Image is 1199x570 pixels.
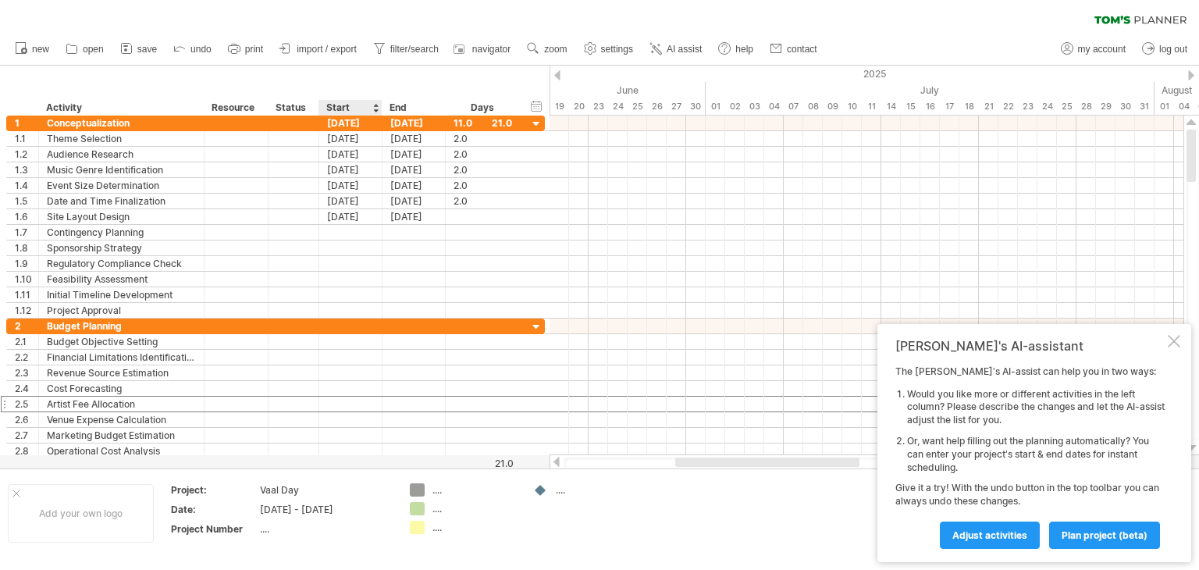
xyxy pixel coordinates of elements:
div: 1.7 [15,225,38,240]
div: Project Number [171,522,257,536]
div: Thursday, 3 July 2025 [745,98,764,115]
div: Budget Planning [47,319,196,333]
div: The [PERSON_NAME]'s AI-assist can help you in two ways: Give it a try! With the undo button in th... [895,365,1165,548]
span: plan project (beta) [1062,529,1147,541]
div: Thursday, 26 June 2025 [647,98,667,115]
div: Thursday, 31 July 2025 [1135,98,1155,115]
div: 1.8 [15,240,38,255]
div: Monday, 23 June 2025 [589,98,608,115]
div: [DATE] [382,116,446,130]
div: .... [556,483,641,497]
span: settings [601,44,633,55]
div: Friday, 11 July 2025 [862,98,881,115]
div: Vaal Day [260,483,391,497]
span: zoom [544,44,567,55]
a: contact [766,39,822,59]
span: filter/search [390,44,439,55]
div: 2.0 [454,178,512,193]
li: Or, want help filling out the planning automatically? You can enter your project's start & end da... [907,435,1165,474]
div: Tuesday, 29 July 2025 [1096,98,1115,115]
div: 2.8 [15,444,38,458]
li: Would you like more or different activities in the left column? Please describe the changes and l... [907,388,1165,427]
div: Artist Fee Allocation [47,397,196,411]
div: Activity [46,100,195,116]
div: 1.11 [15,287,38,302]
div: Project Approval [47,303,196,318]
div: Friday, 18 July 2025 [959,98,979,115]
div: Thursday, 24 July 2025 [1037,98,1057,115]
div: 1.1 [15,131,38,146]
div: 21.0 [447,458,514,469]
div: [DATE] [382,131,446,146]
a: open [62,39,109,59]
div: [DATE] [319,194,382,208]
div: [DATE] [319,131,382,146]
div: Friday, 27 June 2025 [667,98,686,115]
div: [DATE] [382,147,446,162]
div: Date and Time Finalization [47,194,196,208]
div: Theme Selection [47,131,196,146]
div: Add your own logo [8,484,154,543]
span: new [32,44,49,55]
a: print [224,39,268,59]
div: 1.10 [15,272,38,287]
div: 1.5 [15,194,38,208]
div: Sponsorship Strategy [47,240,196,255]
div: [DATE] [382,162,446,177]
div: 2.6 [15,412,38,427]
div: [DATE] [319,178,382,193]
span: undo [190,44,212,55]
div: [DATE] [382,194,446,208]
span: import / export [297,44,357,55]
div: Status [276,100,310,116]
div: Budget Objective Setting [47,334,196,349]
div: Friday, 4 July 2025 [764,98,784,115]
a: undo [169,39,216,59]
div: Audience Research [47,147,196,162]
div: Contingency Planning [47,225,196,240]
div: Site Layout Design [47,209,196,224]
div: Thursday, 10 July 2025 [842,98,862,115]
div: Wednesday, 2 July 2025 [725,98,745,115]
div: Tuesday, 22 July 2025 [998,98,1018,115]
div: Friday, 20 June 2025 [569,98,589,115]
div: Financial Limitations Identification [47,350,196,365]
div: Monday, 7 July 2025 [784,98,803,115]
div: Monday, 30 June 2025 [686,98,706,115]
span: open [83,44,104,55]
div: [DATE] [319,147,382,162]
span: contact [787,44,817,55]
div: [DATE] - [DATE] [260,503,391,516]
div: 1.2 [15,147,38,162]
div: 2.3 [15,365,38,380]
div: [DATE] [319,162,382,177]
div: 2.0 [454,131,512,146]
div: 2.7 [15,428,38,443]
div: Cost Forecasting [47,381,196,396]
div: [DATE] [382,209,446,224]
div: Conceptualization [47,116,196,130]
div: [DATE] [319,116,382,130]
span: help [735,44,753,55]
div: [DATE] [319,209,382,224]
a: my account [1057,39,1130,59]
a: settings [580,39,638,59]
div: Date: [171,503,257,516]
div: Tuesday, 15 July 2025 [901,98,920,115]
div: Tuesday, 8 July 2025 [803,98,823,115]
a: new [11,39,54,59]
div: July 2025 [706,82,1155,98]
div: Monday, 21 July 2025 [979,98,998,115]
div: 1 [15,116,38,130]
div: Marketing Budget Estimation [47,428,196,443]
div: Wednesday, 30 July 2025 [1115,98,1135,115]
div: .... [432,521,518,534]
span: save [137,44,157,55]
a: navigator [451,39,515,59]
div: Thursday, 19 June 2025 [550,98,569,115]
div: End [390,100,436,116]
div: Wednesday, 9 July 2025 [823,98,842,115]
div: .... [260,522,391,536]
div: Operational Cost Analysis [47,444,196,458]
div: Tuesday, 24 June 2025 [608,98,628,115]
